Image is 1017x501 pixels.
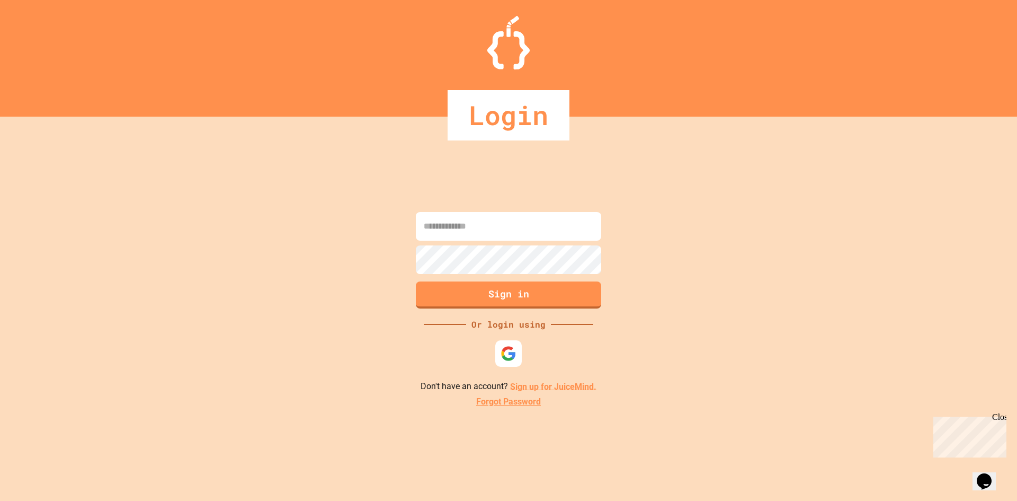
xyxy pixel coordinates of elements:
[501,346,516,362] img: google-icon.svg
[929,412,1006,458] iframe: chat widget
[416,282,601,309] button: Sign in
[421,380,596,393] p: Don't have an account?
[448,90,569,140] div: Login
[466,318,551,331] div: Or login using
[476,395,541,408] a: Forgot Password
[973,459,1006,490] iframe: chat widget
[510,381,596,391] a: Sign up for JuiceMind.
[487,16,530,69] img: Logo.svg
[4,4,73,67] div: Chat with us now!Close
